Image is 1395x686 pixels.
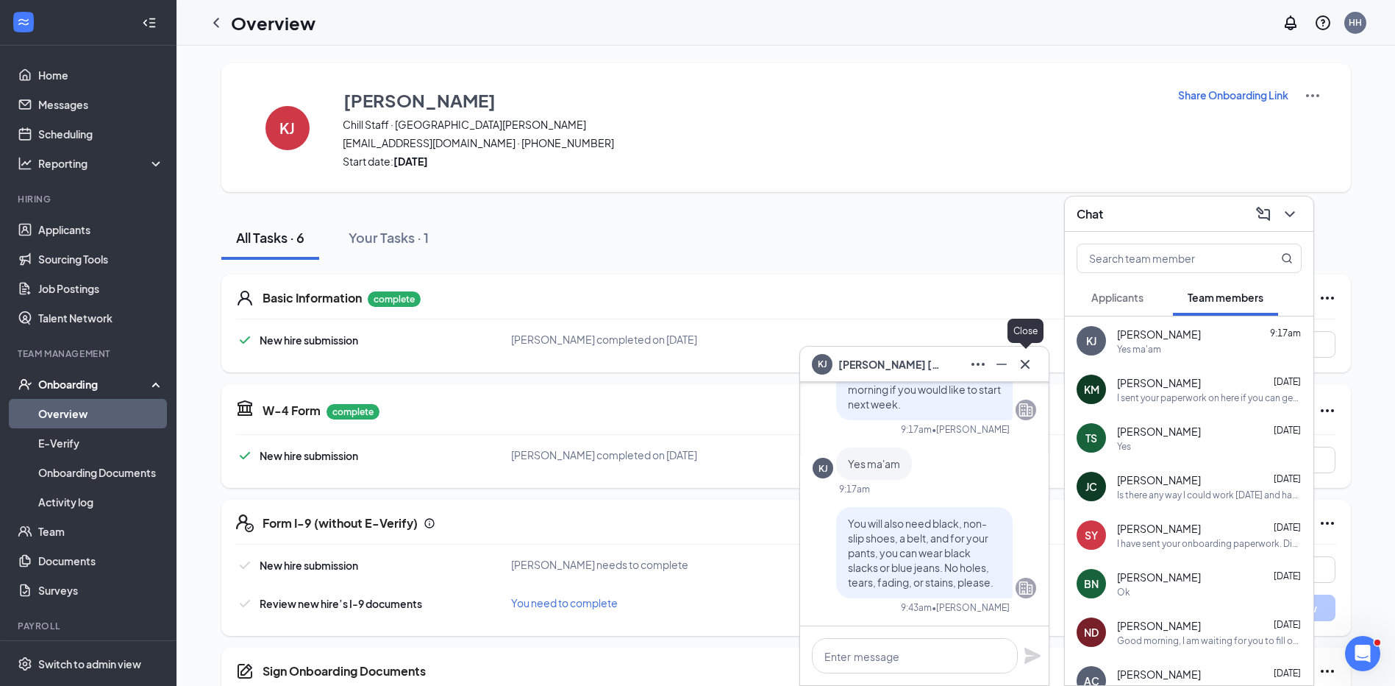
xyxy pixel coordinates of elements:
[38,657,141,671] div: Switch to admin view
[838,356,941,372] span: [PERSON_NAME] [PERSON_NAME]
[279,123,295,133] h4: KJ
[18,620,161,632] div: Payroll
[1013,353,1037,376] button: Cross
[349,228,429,247] div: Your Tasks · 1
[1274,473,1301,484] span: [DATE]
[1085,479,1097,494] div: JC
[38,576,164,605] a: Surveys
[1270,328,1301,339] span: 9:17am
[848,457,900,470] span: Yes ma'am
[38,487,164,517] a: Activity log
[18,193,161,205] div: Hiring
[1117,570,1201,584] span: [PERSON_NAME]
[901,601,932,614] div: 9:43am
[932,601,1010,614] span: • [PERSON_NAME]
[1086,333,1096,348] div: KJ
[260,597,422,610] span: Review new hire’s I-9 documents
[1117,375,1201,390] span: [PERSON_NAME]
[38,156,165,171] div: Reporting
[1117,618,1201,633] span: [PERSON_NAME]
[1091,291,1144,304] span: Applicants
[236,331,254,349] svg: Checkmark
[260,559,358,572] span: New hire submission
[1274,570,1301,581] span: [DATE]
[511,558,688,571] span: [PERSON_NAME] needs to complete
[236,514,254,532] svg: FormI9EVerifyIcon
[511,448,697,462] span: [PERSON_NAME] completed on [DATE]
[932,423,1010,436] span: • [PERSON_NAME]
[1345,636,1380,671] iframe: Intercom live chat
[1274,619,1301,630] span: [DATE]
[18,377,32,392] svg: UserCheck
[1024,647,1041,665] svg: Plane
[1319,402,1336,420] svg: Ellipses
[1178,88,1288,102] p: Share Onboarding Link
[1304,87,1321,105] img: More Actions
[1282,14,1299,32] svg: Notifications
[236,662,254,680] svg: CompanyDocumentIcon
[511,333,697,346] span: [PERSON_NAME] completed on [DATE]
[1281,205,1299,223] svg: ChevronDown
[969,356,987,373] svg: Ellipses
[38,90,164,119] a: Messages
[966,353,990,376] button: Ellipses
[260,449,358,462] span: New hire submission
[1007,319,1043,343] div: Close
[1117,327,1201,342] span: [PERSON_NAME]
[1278,202,1302,226] button: ChevronDown
[327,404,379,420] p: complete
[1274,522,1301,533] span: [DATE]
[207,14,225,32] a: ChevronLeft
[993,356,1010,373] svg: Minimize
[1084,625,1099,640] div: ND
[263,290,362,306] h5: Basic Information
[1319,289,1336,307] svg: Ellipses
[1117,521,1201,536] span: [PERSON_NAME]
[1077,244,1252,272] input: Search team member
[1274,668,1301,679] span: [DATE]
[263,403,321,419] h5: W-4 Form
[1349,16,1362,29] div: HH
[38,546,164,576] a: Documents
[343,154,1159,169] span: Start date:
[1077,206,1103,222] h3: Chat
[1281,252,1293,264] svg: MagnifyingGlass
[1117,634,1302,647] div: Good morning, I am waiting for you to fill out your paperwork on here before we can move to the n...
[38,119,164,149] a: Scheduling
[1117,586,1130,598] div: Ok
[901,423,932,436] div: 9:17am
[511,596,618,609] span: You need to complete
[38,399,164,428] a: Overview
[424,517,435,529] svg: Info
[1314,14,1332,32] svg: QuestionInfo
[1117,537,1302,550] div: I have sent your onboarding paperwork. Disregard the pay. It makes us put an hourly amount but ob...
[848,517,993,589] span: You will also need black, non-slip shoes, a belt, and for your pants, you can wear black slacks o...
[38,215,164,244] a: Applicants
[1117,424,1201,439] span: [PERSON_NAME]
[368,291,421,307] p: complete
[1188,291,1263,304] span: Team members
[1177,87,1289,103] button: Share Onboarding Link
[393,155,428,168] strong: [DATE]
[263,663,426,679] h5: Sign Onboarding Documents
[142,15,157,30] svg: Collapse
[1117,392,1302,404] div: I sent your paperwork on here if you can get that filled out as soon as possible, please.
[18,156,32,171] svg: Analysis
[1017,579,1035,597] svg: Company
[1274,425,1301,436] span: [DATE]
[343,87,1159,113] button: [PERSON_NAME]
[1084,382,1099,397] div: KM
[236,399,254,417] svg: TaxGovernmentIcon
[1085,528,1098,542] div: SY
[38,517,164,546] a: Team
[1274,376,1301,387] span: [DATE]
[38,303,164,333] a: Talent Network
[18,347,161,360] div: Team Management
[236,595,254,612] svg: Checkmark
[16,15,31,29] svg: WorkstreamLogo
[1319,514,1336,532] svg: Ellipses
[839,483,870,495] div: 9:17am
[236,556,254,574] svg: Checkmark
[343,135,1159,150] span: [EMAIL_ADDRESS][DOMAIN_NAME] · [PHONE_NUMBER]
[1255,205,1272,223] svg: ComposeMessage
